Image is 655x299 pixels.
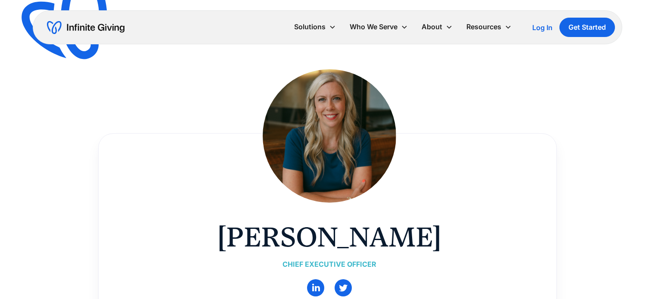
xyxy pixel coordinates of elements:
a: Get Started [559,18,615,37]
div: Resources [466,21,501,33]
div: About [422,21,442,33]
h1: [PERSON_NAME] [217,220,441,254]
div: Chief Executive Officer [217,259,441,270]
div: Log In [532,24,553,31]
div: About [415,18,459,36]
div: Who We Serve [350,21,397,33]
a: Log In [532,22,553,33]
div: Solutions [294,21,326,33]
div: Solutions [287,18,343,36]
div: Who We Serve [343,18,415,36]
div: Resources [459,18,518,36]
a:  [335,279,352,296]
a:  [307,279,324,296]
a: home [47,21,124,34]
